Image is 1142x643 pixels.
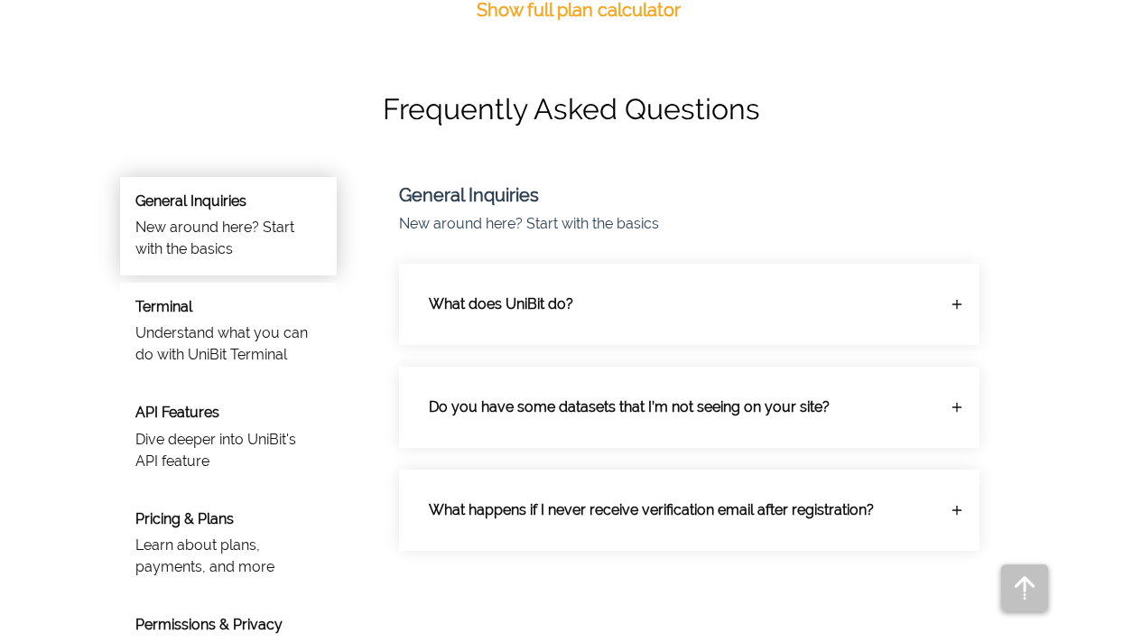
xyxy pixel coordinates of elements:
h6: Terminal [135,298,321,315]
p: Dive deeper into UniBit's API feature [135,429,321,472]
p: Understand what you can do with UniBit Terminal [135,322,321,366]
p: What does UniBit do? [414,279,936,330]
h6: Permissions & Privacy [135,616,321,633]
p: New around here? Start with the basics [399,213,1030,235]
h5: General Inquiries [399,184,1030,206]
h6: Pricing & Plans [135,510,321,527]
p: Do you have some datasets that I’m not seeing on your site? [414,382,936,433]
h1: Frequently Asked Questions [70,92,1072,126]
iframe: Drift Widget Chat Controller [1052,553,1120,621]
p: New around here? Start with the basics [135,217,321,260]
p: Learn about plans, payments, and more [135,535,321,578]
p: What happens if I never receive verification email after registration? [414,485,936,536]
h6: General Inquiries [135,192,321,210]
img: backtop.94947c9.png [1001,564,1048,611]
h6: API Features [135,404,321,421]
